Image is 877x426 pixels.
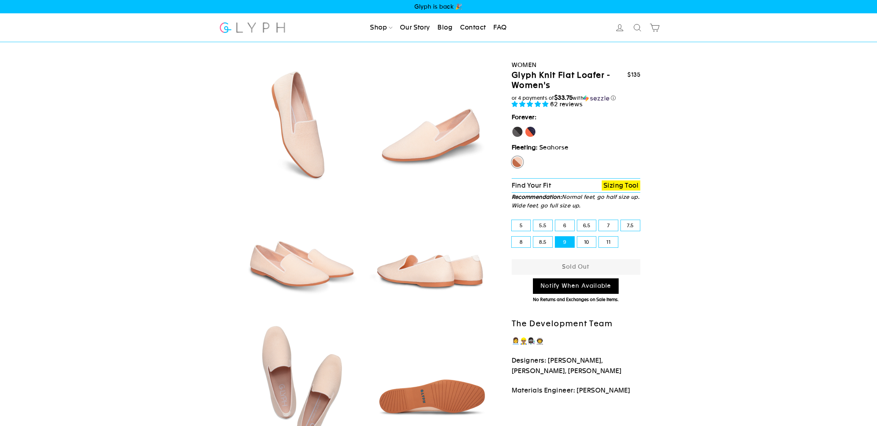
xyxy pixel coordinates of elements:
[525,126,536,138] label: [PERSON_NAME]
[512,144,538,151] strong: Fleeting:
[512,220,531,231] label: 5
[577,220,596,231] label: 6.5
[599,220,618,231] label: 7
[512,259,641,275] button: Sold Out
[369,63,492,186] img: Seahorse
[369,193,492,315] img: Seahorse
[457,20,489,36] a: Contact
[512,336,641,346] p: 👩‍💼👷🏽‍♂️👩🏿‍🔬👨‍🚀
[512,237,531,247] label: 8
[512,70,628,91] h1: Glyph Knit Flat Loafer - Women's
[599,237,618,247] label: 11
[512,126,523,138] label: Panther
[621,220,640,231] label: 7.5
[512,156,523,168] label: Seahorse
[367,20,509,36] ul: Primary
[512,193,641,210] p: Normal feet, go half size up. Wide feet, go full size up.
[219,18,286,37] img: Glyph
[533,237,552,247] label: 8.5
[367,20,395,36] a: Shop
[512,100,551,108] span: 4.90 stars
[555,237,574,247] label: 9
[512,181,551,189] span: Find Your Fit
[512,194,562,200] strong: Recommendation:
[490,20,509,36] a: FAQ
[240,63,363,186] img: Seahorse
[533,220,552,231] label: 5.5
[512,385,641,396] p: Materials Engineer: [PERSON_NAME]
[240,193,363,315] img: Seahorse
[550,100,583,108] span: 62 reviews
[435,20,455,36] a: Blog
[512,355,641,376] p: Designers: [PERSON_NAME], [PERSON_NAME], [PERSON_NAME]
[397,20,433,36] a: Our Story
[554,94,573,101] span: $33.75
[533,278,619,294] a: Notify When Available
[533,297,619,302] span: No Returns and Exchanges on Sale Items.
[583,95,609,102] img: Sezzle
[512,94,641,102] div: or 4 payments of$33.75withSezzle Click to learn more about Sezzle
[539,144,568,151] span: Seahorse
[512,319,641,329] h2: The Development Team
[512,94,641,102] div: or 4 payments of with
[602,180,640,191] a: Sizing Tool
[627,71,640,78] span: $135
[555,220,574,231] label: 6
[577,237,596,247] label: 10
[512,113,537,121] strong: Forever:
[562,263,590,270] span: Sold Out
[512,60,641,70] div: Women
